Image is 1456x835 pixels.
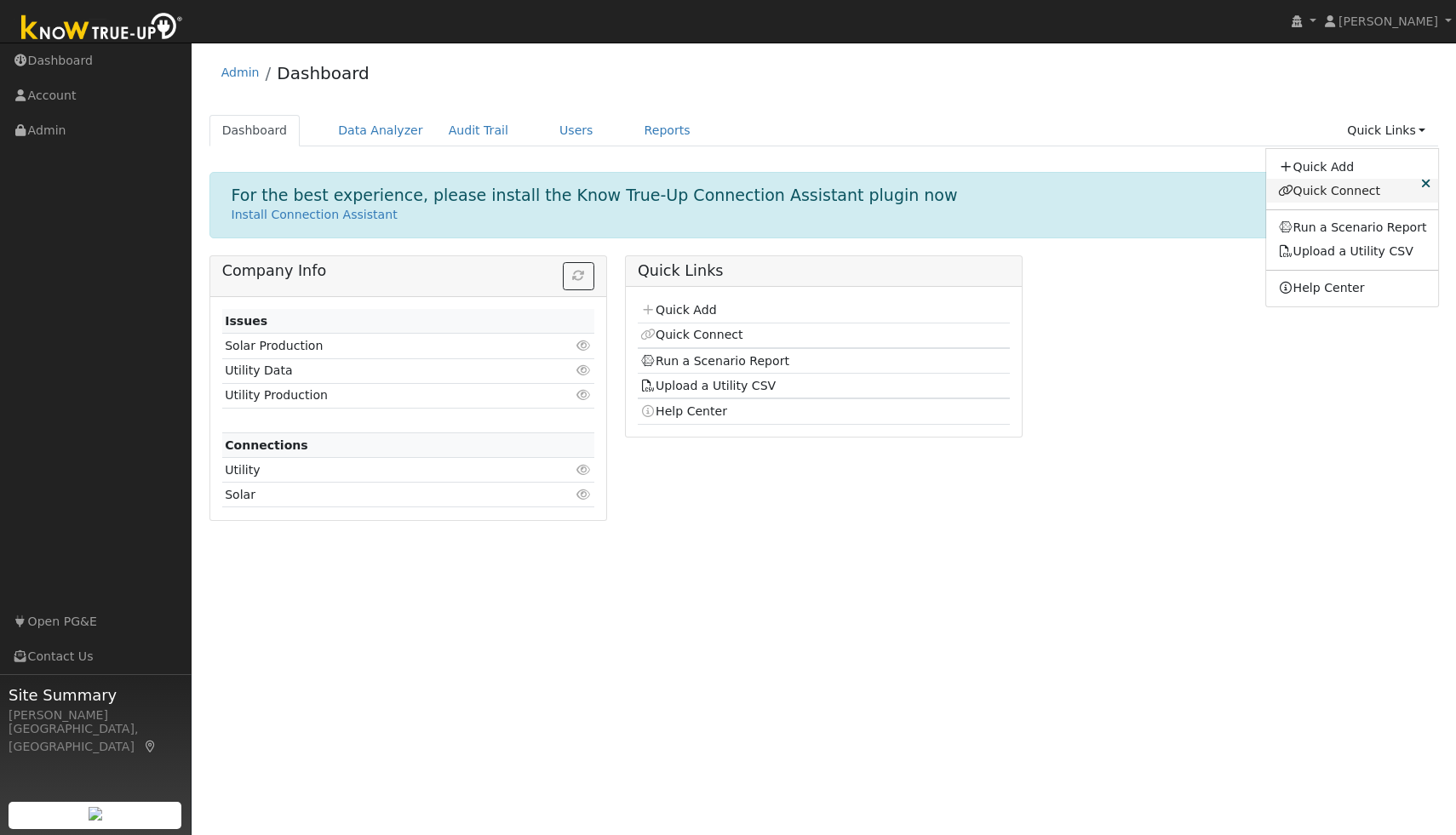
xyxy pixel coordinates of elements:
[576,364,592,376] i: Click to view
[222,262,594,280] h5: Company Info
[221,66,260,79] a: Admin
[1266,277,1439,300] a: Help Center
[13,9,192,48] img: Know True-Up
[143,740,158,753] a: Map
[222,383,534,408] td: Utility Production
[225,314,267,328] strong: Issues
[638,262,1010,280] h5: Quick Links
[640,303,716,317] a: Quick Add
[277,63,370,83] a: Dashboard
[1266,216,1439,240] a: Run a Scenario Report
[9,706,182,724] div: [PERSON_NAME]
[436,115,521,146] a: Audit Trail
[576,489,592,500] i: Click to view
[1334,115,1438,146] a: Quick Links
[1278,244,1413,258] a: Upload a Utility CSV
[222,334,534,358] td: Solar Production
[89,807,102,821] img: retrieve
[225,438,308,452] strong: Connections
[576,464,592,476] i: Click to view
[576,389,592,401] i: Click to view
[640,354,789,368] a: Run a Scenario Report
[576,340,592,352] i: Click to view
[9,683,182,706] span: Site Summary
[1266,179,1439,203] a: Quick Connect
[222,458,534,483] td: Utility
[222,358,534,383] td: Utility Data
[640,404,727,418] a: Help Center
[209,115,301,146] a: Dashboard
[547,115,606,146] a: Users
[632,115,703,146] a: Reports
[232,208,398,221] a: Install Connection Assistant
[232,186,958,205] h1: For the best experience, please install the Know True-Up Connection Assistant plugin now
[640,379,776,392] a: Upload a Utility CSV
[1266,155,1439,179] a: Quick Add
[325,115,436,146] a: Data Analyzer
[1338,14,1438,28] span: [PERSON_NAME]
[222,483,534,507] td: Solar
[9,720,182,756] div: [GEOGRAPHIC_DATA], [GEOGRAPHIC_DATA]
[640,328,742,341] a: Quick Connect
